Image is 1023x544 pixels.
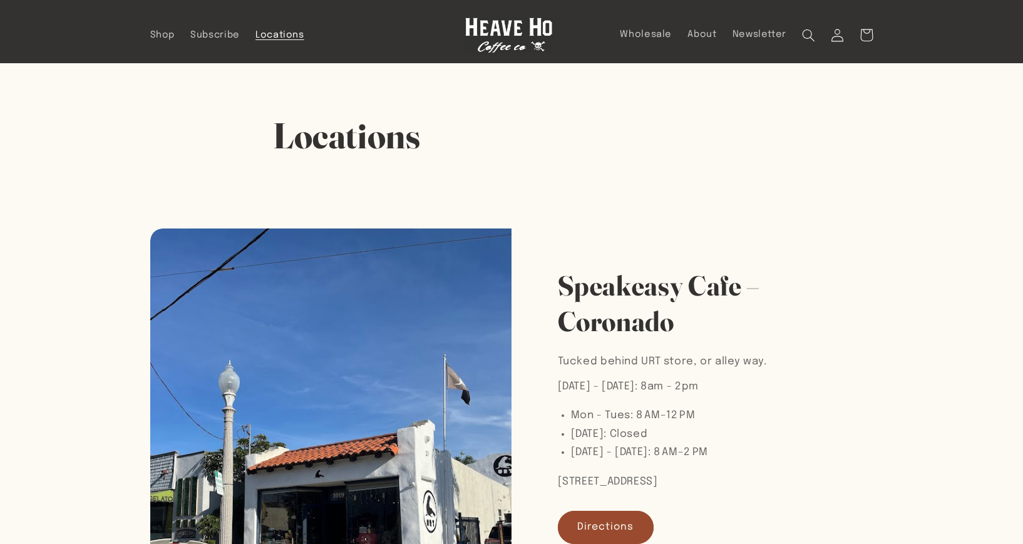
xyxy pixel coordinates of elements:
[794,21,823,49] summary: Search
[142,21,183,49] a: Shop
[558,268,828,339] h2: Speakeasy Cafe – Coronado
[150,29,175,41] span: Shop
[190,29,240,41] span: Subscribe
[255,29,304,41] span: Locations
[687,29,716,41] span: About
[571,443,767,462] li: [DATE] - [DATE]: 8 AM–2 PM
[724,21,794,48] a: Newsletter
[571,406,767,425] li: Mon - Tues: 8 AM–12 PM
[680,21,724,48] a: About
[612,21,680,48] a: Wholesale
[733,29,786,41] span: Newsletter
[558,377,767,396] p: [DATE] - [DATE]: 8am - 2pm
[620,29,672,41] span: Wholesale
[183,21,248,49] a: Subscribe
[273,113,750,159] h1: Locations
[558,473,767,491] p: [STREET_ADDRESS]
[465,18,553,53] img: Heave Ho Coffee Co
[558,352,767,371] p: Tucked behind URT store, or alley way.
[558,511,654,544] a: Directions
[247,21,312,49] a: Locations
[571,425,767,444] li: [DATE]: Closed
